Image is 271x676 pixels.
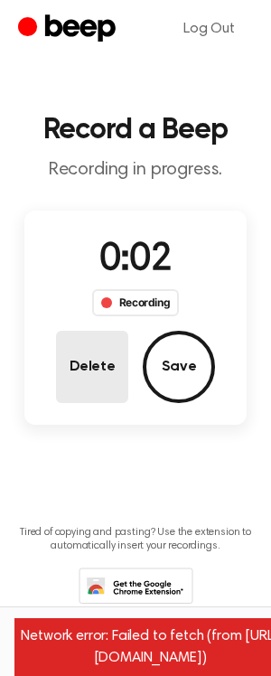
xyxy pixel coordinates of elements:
[143,331,215,403] button: Save Audio Record
[18,12,120,47] a: Beep
[99,241,172,279] span: 0:02
[14,526,257,553] p: Tired of copying and pasting? Use the extension to automatically insert your recordings.
[14,159,257,182] p: Recording in progress.
[11,634,260,665] span: Contact us
[14,116,257,145] h1: Record a Beep
[56,331,128,403] button: Delete Audio Record
[92,289,180,316] div: Recording
[165,7,253,51] a: Log Out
